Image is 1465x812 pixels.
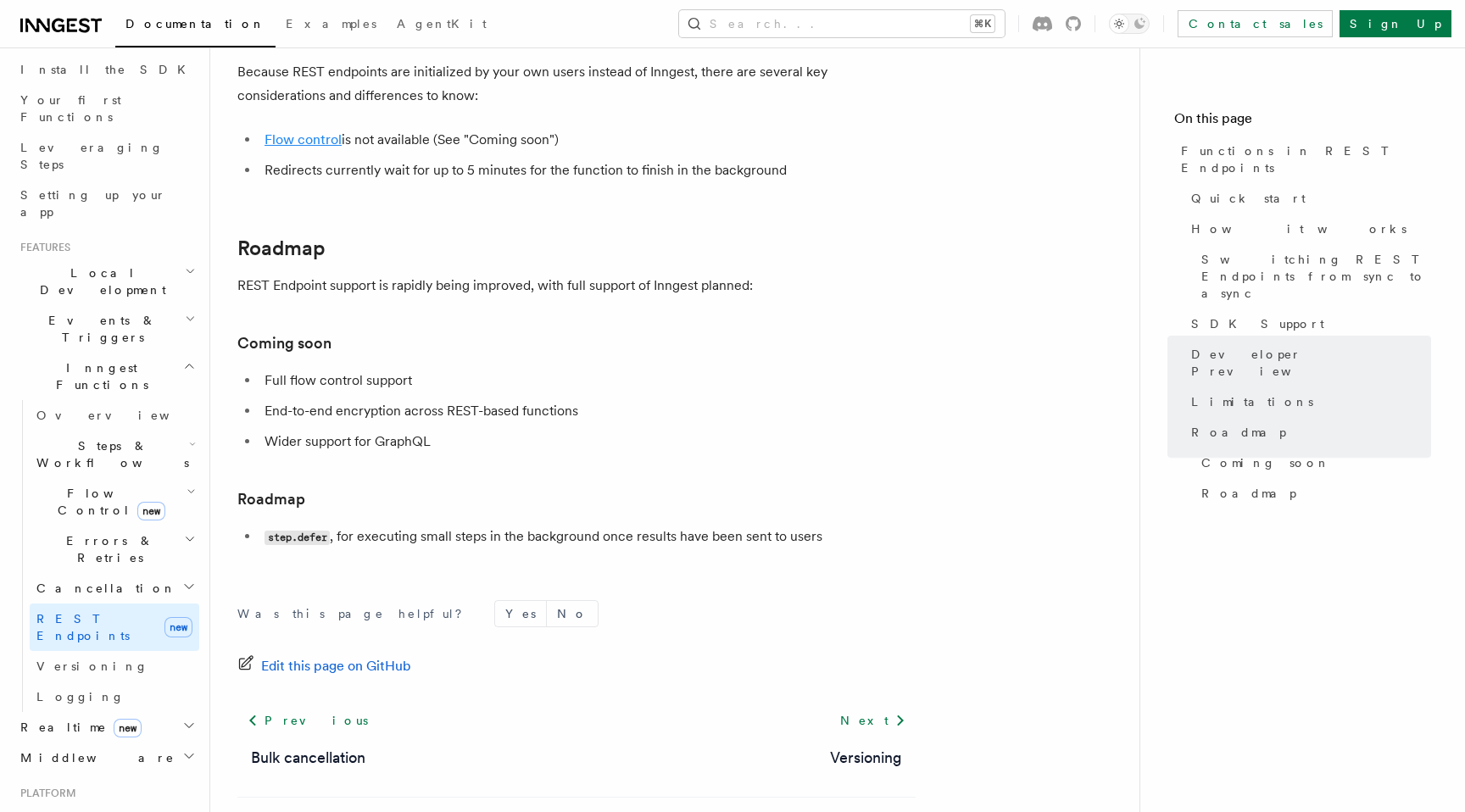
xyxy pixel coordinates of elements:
span: Install the SDK [20,63,196,76]
span: Limitations [1191,393,1313,410]
p: Because REST endpoints are initialized by your own users instead of Inngest, there are several ke... [237,60,916,108]
a: Developer Preview [1184,339,1431,387]
span: Local Development [14,264,185,298]
a: Your first Functions [14,85,199,132]
li: End-to-end encryption across REST-based functions [259,399,916,423]
a: Functions in REST Endpoints [1174,136,1431,183]
a: Roadmap [237,487,305,511]
a: Logging [30,681,199,712]
button: Yes [495,601,546,626]
p: REST Endpoint support is rapidly being improved, with full support of Inngest planned: [237,274,916,298]
span: Features [14,241,70,254]
span: Examples [286,17,376,31]
span: Flow Control [30,485,187,519]
button: Realtimenew [14,712,199,742]
span: Versioning [36,659,148,673]
span: Logging [36,690,125,704]
span: Realtime [14,719,142,736]
a: Documentation [115,5,276,47]
span: Developer Preview [1191,346,1431,380]
li: , for executing small steps in the background once results have been sent to users [259,525,916,549]
button: No [547,601,598,626]
a: Bulk cancellation [251,746,365,770]
span: new [137,502,165,520]
button: Toggle dark mode [1109,14,1150,34]
a: Coming soon [1195,448,1431,478]
span: new [114,719,142,737]
a: Versioning [830,746,902,770]
li: is not available (See "Coming soon") [259,128,916,152]
span: new [164,617,192,637]
h4: On this page [1174,108,1431,136]
a: Limitations [1184,387,1431,417]
button: Local Development [14,258,199,305]
a: Coming soon [237,331,331,355]
li: Wider support for GraphQL [259,430,916,453]
p: Was this page helpful? [237,605,474,622]
span: Overview [36,409,211,422]
span: Functions in REST Endpoints [1181,142,1431,176]
button: Events & Triggers [14,305,199,353]
div: Inngest Functions [14,400,199,712]
a: Quick start [1184,183,1431,214]
span: SDK Support [1191,315,1324,332]
span: Cancellation [30,580,176,597]
a: Roadmap [1184,417,1431,448]
a: Leveraging Steps [14,132,199,180]
button: Errors & Retries [30,526,199,573]
button: Steps & Workflows [30,431,199,478]
span: Coming soon [1201,454,1330,471]
a: Examples [276,5,387,46]
button: Middleware [14,742,199,773]
button: Cancellation [30,573,199,603]
span: Middleware [14,749,175,766]
a: AgentKit [387,5,497,46]
span: AgentKit [397,17,487,31]
span: Roadmap [1191,424,1286,441]
a: REST Endpointsnew [30,603,199,651]
span: REST Endpoints [36,612,130,642]
span: Roadmap [1201,485,1296,502]
span: Documentation [125,17,265,31]
a: Roadmap [237,236,326,260]
code: step.defer [265,531,330,545]
a: Sign Up [1340,10,1451,37]
a: Next [830,705,916,736]
a: Overview [30,400,199,431]
a: Roadmap [1195,478,1431,509]
a: Setting up your app [14,180,199,227]
span: Your first Functions [20,93,121,124]
a: Previous [237,705,377,736]
span: Leveraging Steps [20,141,164,171]
a: Install the SDK [14,54,199,85]
a: Flow control [265,131,342,147]
a: Contact sales [1178,10,1333,37]
li: Redirects currently wait for up to 5 minutes for the function to finish in the background [259,159,916,182]
span: Errors & Retries [30,532,184,566]
span: Steps & Workflows [30,437,189,471]
a: Versioning [30,651,199,681]
span: Platform [14,787,76,800]
span: Quick start [1191,190,1306,207]
li: Full flow control support [259,369,916,392]
button: Inngest Functions [14,353,199,400]
a: How it works [1184,214,1431,244]
span: How it works [1191,220,1407,237]
span: Edit this page on GitHub [261,654,411,678]
span: Events & Triggers [14,312,185,346]
a: SDK Support [1184,309,1431,339]
a: Switching REST Endpoints from sync to async [1195,244,1431,309]
button: Search...⌘K [679,10,1005,37]
span: Setting up your app [20,188,166,219]
span: Switching REST Endpoints from sync to async [1201,251,1431,302]
a: Edit this page on GitHub [237,654,411,678]
kbd: ⌘K [971,15,994,32]
span: Inngest Functions [14,359,183,393]
button: Flow Controlnew [30,478,199,526]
